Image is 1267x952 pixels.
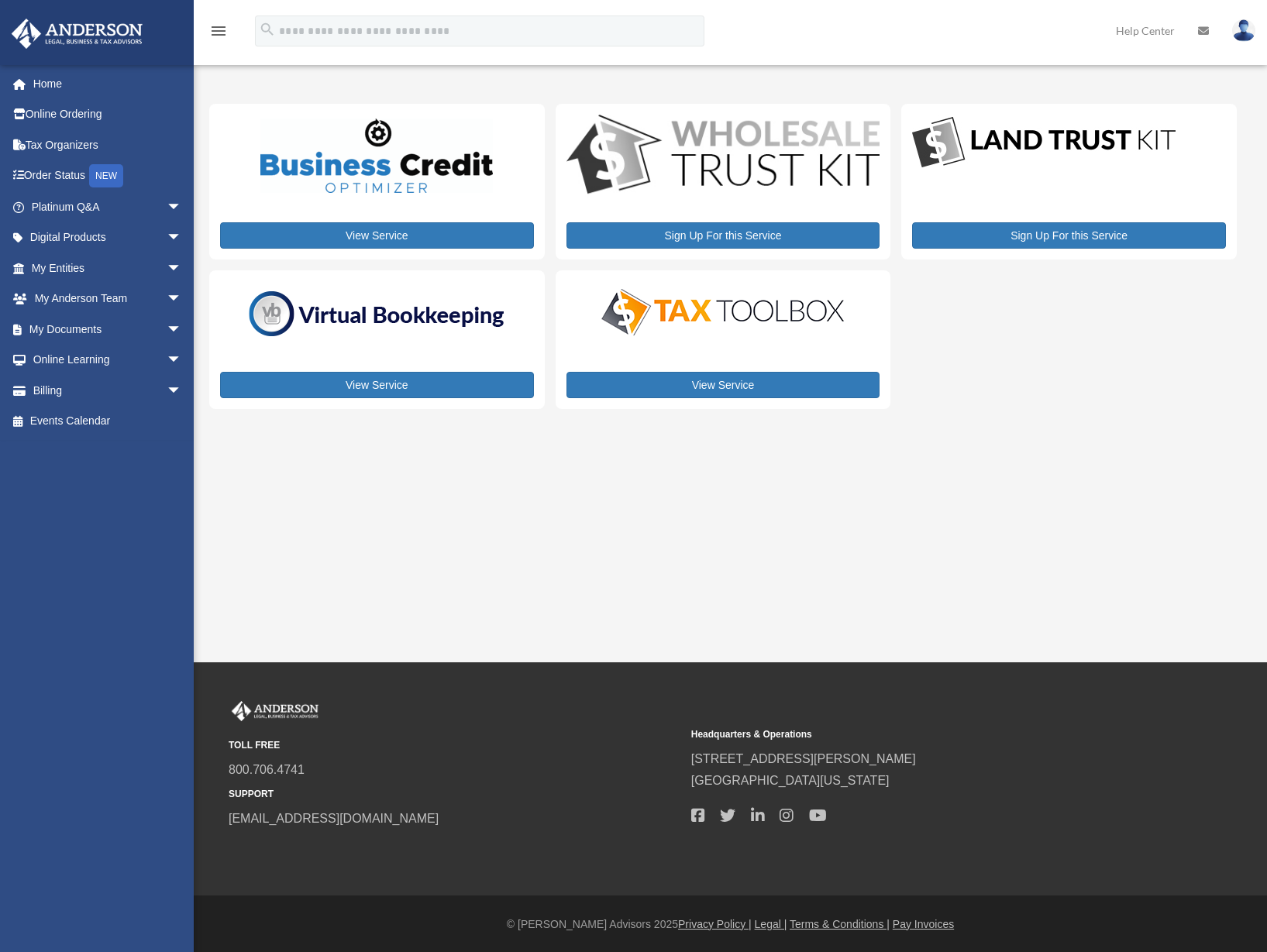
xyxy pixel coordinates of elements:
a: Online Ordering [11,99,205,130]
a: [GEOGRAPHIC_DATA][US_STATE] [691,774,890,787]
a: Privacy Policy | [678,918,752,930]
a: View Service [220,222,534,249]
span: arrow_drop_down [167,222,198,254]
a: Digital Productsarrow_drop_down [11,222,198,253]
i: search [259,21,276,38]
span: arrow_drop_down [167,375,198,407]
span: arrow_drop_down [167,345,198,376]
a: My Entitiesarrow_drop_down [11,253,205,284]
a: 800.706.4741 [229,763,305,776]
a: Order StatusNEW [11,160,205,192]
a: My Documentsarrow_drop_down [11,314,205,345]
a: [STREET_ADDRESS][PERSON_NAME] [691,752,916,765]
a: Platinum Q&Aarrow_drop_down [11,191,205,222]
a: Home [11,68,205,99]
a: menu [209,27,228,40]
a: Legal | [755,918,787,930]
img: Anderson Advisors Platinum Portal [229,701,322,721]
span: arrow_drop_down [167,314,198,345]
a: Sign Up For this Service [912,222,1226,249]
img: Anderson Advisors Platinum Portal [7,19,147,49]
a: Events Calendar [11,406,205,437]
a: Terms & Conditions | [790,918,890,930]
img: WS-Trust-Kit-lgo-1.jpg [566,115,880,198]
img: User Pic [1232,19,1255,42]
a: Sign Up For this Service [566,222,880,249]
a: View Service [566,372,880,398]
a: My Anderson Teamarrow_drop_down [11,284,205,314]
a: Online Learningarrow_drop_down [11,345,205,376]
small: SUPPORT [229,786,680,802]
a: Billingarrow_drop_down [11,375,205,406]
a: Tax Organizers [11,129,205,160]
a: [EMAIL_ADDRESS][DOMAIN_NAME] [229,812,439,825]
img: LandTrust_lgo-1.jpg [912,115,1176,171]
span: arrow_drop_down [167,284,198,315]
span: arrow_drop_down [167,191,198,223]
div: NEW [89,164,123,187]
small: Headquarters & Operations [691,727,1143,743]
span: arrow_drop_down [167,253,198,284]
a: View Service [220,372,534,398]
small: TOLL FREE [229,737,680,754]
div: © [PERSON_NAME] Advisors 2025 [194,915,1267,934]
a: Pay Invoices [893,918,954,930]
i: menu [209,22,228,40]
